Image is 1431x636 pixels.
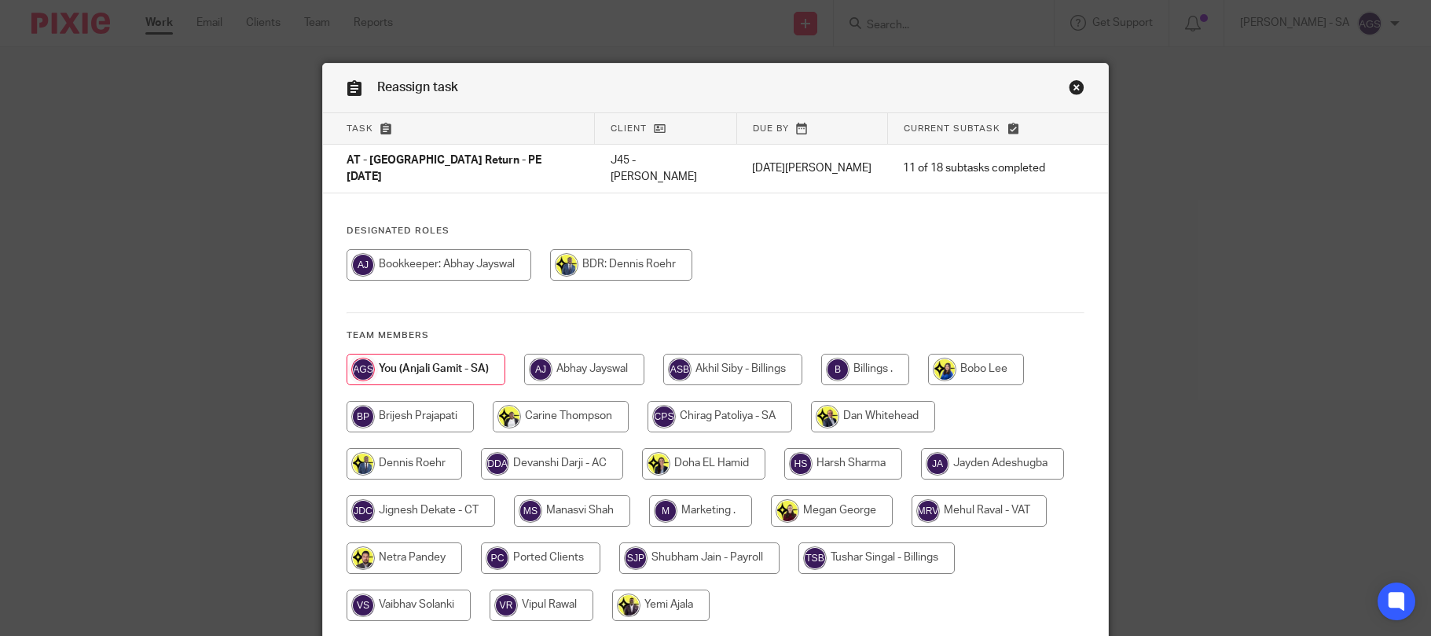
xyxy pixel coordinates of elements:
a: Close this dialog window [1069,79,1084,101]
span: Due by [753,124,789,133]
span: Task [347,124,373,133]
span: Reassign task [377,81,458,94]
p: [DATE][PERSON_NAME] [752,160,871,176]
span: Current subtask [904,124,1000,133]
span: Client [611,124,647,133]
td: 11 of 18 subtasks completed [887,145,1061,193]
p: J45 - [PERSON_NAME] [611,153,721,185]
h4: Designated Roles [347,225,1085,237]
h4: Team members [347,329,1085,342]
span: AT - [GEOGRAPHIC_DATA] Return - PE [DATE] [347,155,541,182]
